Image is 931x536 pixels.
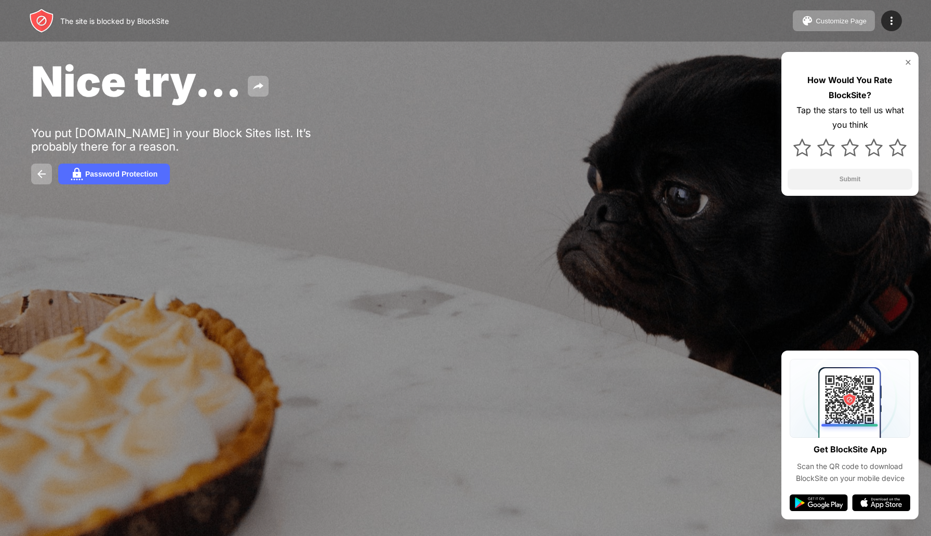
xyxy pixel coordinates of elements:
div: Get BlockSite App [814,442,887,457]
img: qrcode.svg [790,359,910,438]
img: star.svg [817,139,835,156]
div: You put [DOMAIN_NAME] in your Block Sites list. It’s probably there for a reason. [31,126,352,153]
img: app-store.svg [852,494,910,511]
div: Scan the QR code to download BlockSite on your mobile device [790,461,910,484]
div: Password Protection [85,170,157,178]
img: pallet.svg [801,15,814,27]
div: The site is blocked by BlockSite [60,17,169,25]
div: How Would You Rate BlockSite? [788,73,912,103]
button: Password Protection [58,164,170,184]
span: Nice try... [31,56,242,106]
img: back.svg [35,168,48,180]
div: Tap the stars to tell us what you think [788,103,912,133]
img: star.svg [841,139,859,156]
img: share.svg [252,80,264,92]
img: star.svg [889,139,907,156]
img: menu-icon.svg [885,15,898,27]
button: Customize Page [793,10,875,31]
img: rate-us-close.svg [904,58,912,66]
img: star.svg [865,139,883,156]
img: star.svg [793,139,811,156]
img: header-logo.svg [29,8,54,33]
div: Customize Page [816,17,867,25]
img: google-play.svg [790,494,848,511]
button: Submit [788,169,912,190]
img: password.svg [71,168,83,180]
